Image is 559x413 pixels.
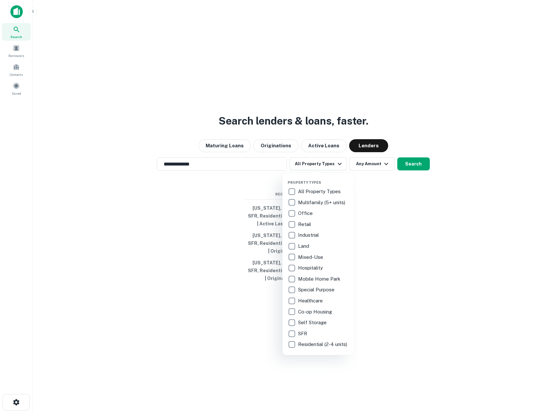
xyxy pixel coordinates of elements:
[298,275,342,283] p: Mobile Home Park
[298,220,312,228] p: Retail
[298,209,314,217] p: Office
[298,330,308,338] p: SFR
[298,319,328,326] p: Self Storage
[298,199,347,206] p: Multifamily (5+ units)
[298,286,336,294] p: Special Purpose
[298,253,324,261] p: Mixed-Use
[288,180,321,184] span: Property Types
[298,242,310,250] p: Land
[298,308,333,316] p: Co-op Housing
[298,264,324,272] p: Hospitality
[298,231,320,239] p: Industrial
[526,361,559,392] iframe: Chat Widget
[298,297,324,305] p: Healthcare
[298,340,348,348] p: Residential (2-4 units)
[298,188,342,195] p: All Property Types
